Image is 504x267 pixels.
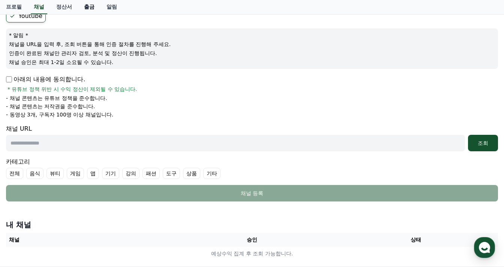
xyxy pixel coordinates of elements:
a: 홈 [2,205,49,224]
a: 설정 [97,205,144,224]
div: 채널 URL [6,124,498,151]
span: 설정 [116,216,125,222]
td: 예상수익 집계 후 조회 가능합니다. [6,247,498,261]
button: 채널 등록 [6,185,498,201]
span: 홈 [24,216,28,222]
p: - 채널 콘텐츠는 저작권을 준수합니다. [6,103,95,110]
span: 대화 [69,216,78,222]
h4: 내 채널 [6,219,498,230]
div: 카테고리 [6,157,498,179]
label: 강의 [122,168,139,179]
p: 인증이 완료된 채널만 관리자 검토, 분석 및 정산이 진행됩니다. [9,49,495,57]
label: 기기 [102,168,119,179]
label: Youtube [6,10,46,22]
th: 상태 [334,233,498,247]
p: 채널을 URL을 입력 후, 조회 버튼을 통해 인증 절차를 진행해 주세요. [9,40,495,48]
th: 채널 [6,233,170,247]
p: - 채널 콘텐츠는 유튜브 정책을 준수합니다. [6,94,107,102]
div: 조회 [471,139,495,147]
label: 도구 [163,168,180,179]
th: 승인 [170,233,334,247]
p: - 동영상 3개, 구독자 100명 이상 채널입니다. [6,111,113,118]
label: 전체 [6,168,23,179]
a: 대화 [49,205,97,224]
span: * 유튜브 정책 위반 시 수익 정산이 제외될 수 있습니다. [7,85,137,93]
p: 아래의 내용에 동의합니다. [6,75,85,84]
label: 게임 [67,168,84,179]
label: 앱 [87,168,99,179]
label: 뷰티 [46,168,64,179]
label: 패션 [142,168,160,179]
label: 기타 [203,168,220,179]
label: 상품 [183,168,200,179]
button: 조회 [468,135,498,151]
label: 음식 [26,168,43,179]
p: 채널 승인은 최대 1-2일 소요될 수 있습니다. [9,58,495,66]
div: 채널 등록 [21,189,483,197]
